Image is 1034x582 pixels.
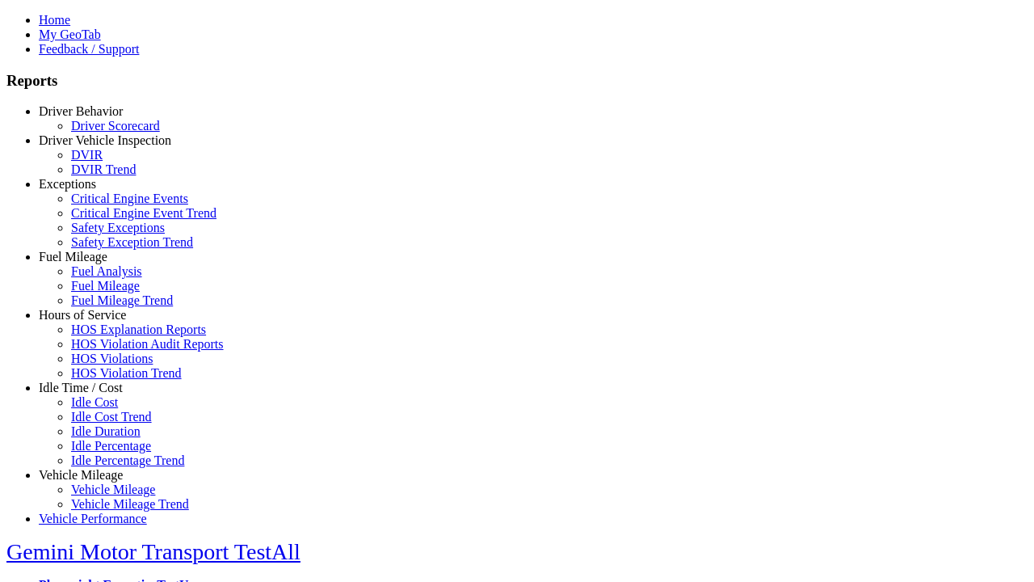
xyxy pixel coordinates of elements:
[71,235,193,249] a: Safety Exception Trend
[71,352,153,365] a: HOS Violations
[71,483,155,496] a: Vehicle Mileage
[71,424,141,438] a: Idle Duration
[71,148,103,162] a: DVIR
[71,323,206,336] a: HOS Explanation Reports
[71,162,136,176] a: DVIR Trend
[39,13,70,27] a: Home
[71,453,184,467] a: Idle Percentage Trend
[39,512,147,525] a: Vehicle Performance
[71,337,224,351] a: HOS Violation Audit Reports
[39,177,96,191] a: Exceptions
[39,381,123,394] a: Idle Time / Cost
[6,72,1028,90] h3: Reports
[39,250,107,264] a: Fuel Mileage
[71,119,160,133] a: Driver Scorecard
[71,279,140,293] a: Fuel Mileage
[39,133,171,147] a: Driver Vehicle Inspection
[39,468,123,482] a: Vehicle Mileage
[71,264,142,278] a: Fuel Analysis
[71,206,216,220] a: Critical Engine Event Trend
[39,104,123,118] a: Driver Behavior
[71,439,151,453] a: Idle Percentage
[71,192,188,205] a: Critical Engine Events
[39,42,139,56] a: Feedback / Support
[6,539,301,564] a: Gemini Motor Transport TestAll
[71,395,118,409] a: Idle Cost
[39,27,101,41] a: My GeoTab
[71,366,182,380] a: HOS Violation Trend
[39,308,126,322] a: Hours of Service
[71,497,189,511] a: Vehicle Mileage Trend
[71,293,173,307] a: Fuel Mileage Trend
[71,221,165,234] a: Safety Exceptions
[71,410,152,424] a: Idle Cost Trend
